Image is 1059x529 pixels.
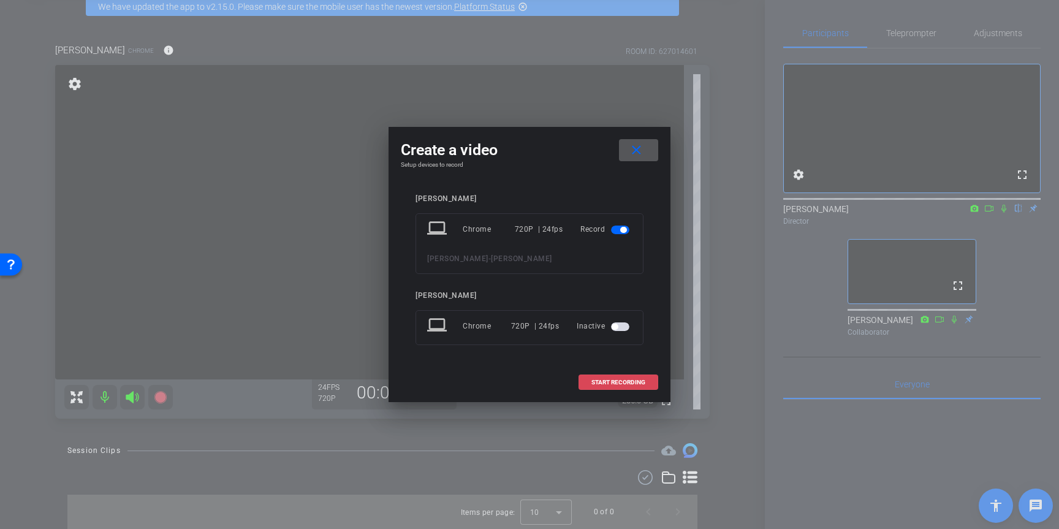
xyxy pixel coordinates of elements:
mat-icon: laptop [427,315,449,337]
h4: Setup devices to record [401,161,658,169]
div: Inactive [577,315,632,337]
div: Create a video [401,139,658,161]
div: [PERSON_NAME] [416,194,643,204]
span: - [488,254,492,263]
mat-icon: close [629,143,644,158]
div: 720P | 24fps [515,218,563,240]
div: Record [580,218,632,240]
div: [PERSON_NAME] [416,291,643,300]
span: [PERSON_NAME] [491,254,552,263]
mat-icon: laptop [427,218,449,240]
span: START RECORDING [591,379,645,386]
button: START RECORDING [579,375,658,390]
div: Chrome [463,315,511,337]
div: Chrome [463,218,515,240]
div: 720P | 24fps [511,315,560,337]
span: [PERSON_NAME] [427,254,488,263]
